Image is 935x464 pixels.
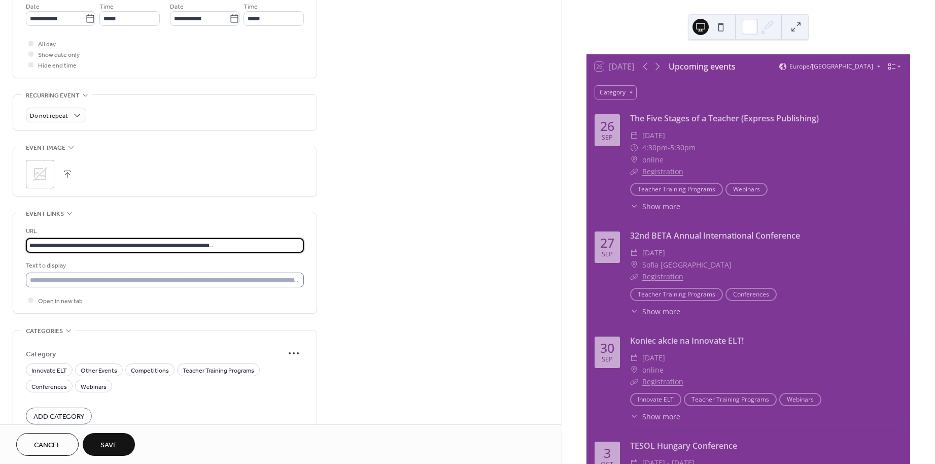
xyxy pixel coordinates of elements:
[26,226,302,237] div: URL
[26,408,92,424] button: Add Category
[183,366,254,376] span: Teacher Training Programs
[642,352,665,364] span: [DATE]
[630,259,638,271] div: ​
[600,237,614,249] div: 27
[630,352,638,364] div: ​
[602,251,613,258] div: Sep
[16,433,79,456] button: Cancel
[630,335,744,346] a: Koniec akcie na Innovate ELT!
[26,326,63,337] span: Categories
[38,39,56,50] span: All day
[602,135,613,141] div: Sep
[789,63,873,70] span: Europe/[GEOGRAPHIC_DATA]
[630,306,638,317] div: ​
[602,356,613,363] div: Sep
[81,382,107,392] span: Webinars
[100,440,117,451] span: Save
[244,2,258,12] span: Time
[33,412,84,422] span: Add Category
[642,259,732,271] span: Sofia [GEOGRAPHIC_DATA]
[630,129,638,142] div: ​
[630,271,638,283] div: ​
[642,377,683,386] a: Registration
[26,209,64,219] span: Event links
[99,2,114,12] span: Time
[642,154,664,166] span: online
[81,366,117,376] span: Other Events
[642,306,680,317] span: Show more
[630,247,638,259] div: ​
[630,364,638,376] div: ​
[30,110,68,122] span: Do not repeat
[642,201,680,212] span: Show more
[669,60,736,73] div: Upcoming events
[26,90,80,101] span: Recurring event
[642,411,680,422] span: Show more
[642,364,664,376] span: online
[600,120,614,132] div: 26
[630,113,819,124] a: The Five Stages of a Teacher (Express Publishing)
[38,50,80,60] span: Show date only
[630,165,638,178] div: ​
[26,160,54,188] div: ;
[26,260,302,271] div: Text to display
[642,129,665,142] span: [DATE]
[630,306,680,317] button: ​Show more
[31,366,67,376] span: Innovate ELT
[170,2,184,12] span: Date
[630,230,800,241] a: 32nd BETA Annual International Conference
[630,376,638,388] div: ​
[630,201,680,212] button: ​Show more
[604,447,611,459] div: 3
[668,142,670,154] span: -
[131,366,169,376] span: Competitions
[630,411,680,422] button: ​Show more
[670,142,696,154] span: 5:30pm
[630,142,638,154] div: ​
[26,2,40,12] span: Date
[642,167,683,176] a: Registration
[31,382,67,392] span: Conferences
[38,60,77,71] span: Hide end time
[642,247,665,259] span: [DATE]
[34,440,61,451] span: Cancel
[630,201,638,212] div: ​
[38,296,83,307] span: Open in new tab
[642,272,683,281] a: Registration
[26,349,284,359] span: Category
[630,154,638,166] div: ​
[83,433,135,456] button: Save
[600,342,614,354] div: 30
[630,411,638,422] div: ​
[26,143,65,153] span: Event image
[630,440,737,451] a: TESOL Hungary Conference
[642,142,668,154] span: 4:30pm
